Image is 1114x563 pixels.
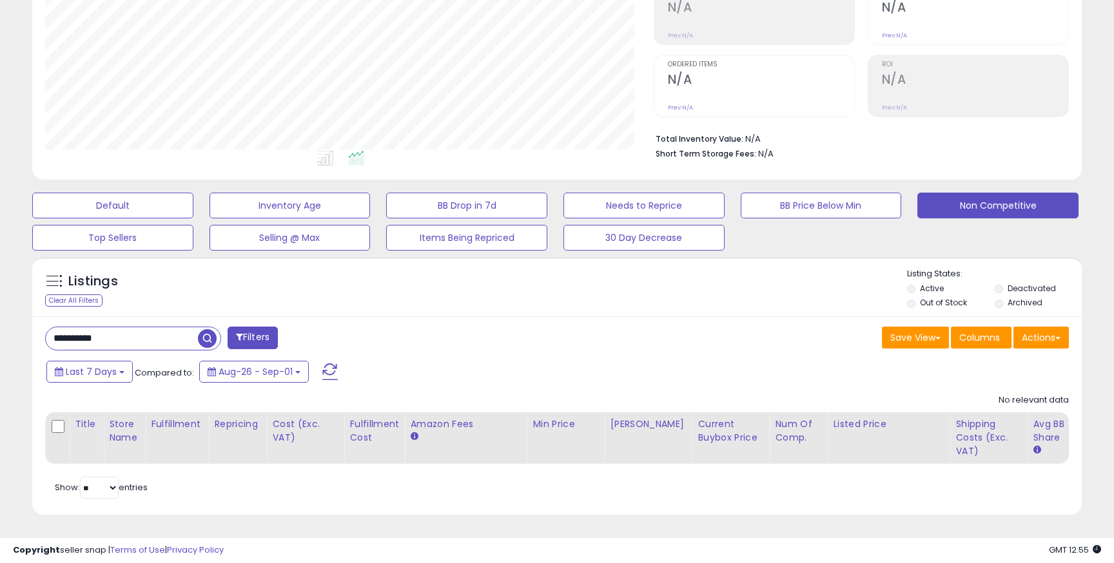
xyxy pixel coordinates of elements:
button: BB Drop in 7d [386,193,547,218]
button: Needs to Reprice [563,193,725,218]
button: Top Sellers [32,225,193,251]
span: Compared to: [135,367,194,379]
button: Save View [882,327,949,348]
button: Default [32,193,193,218]
button: Actions [1013,327,1069,348]
button: BB Price Below Min [741,193,902,218]
small: Prev: N/A [882,104,907,111]
button: Inventory Age [210,193,371,218]
small: Prev: N/A [668,32,693,39]
div: Title [75,417,98,431]
b: Total Inventory Value: [656,133,743,144]
div: Current Buybox Price [698,417,764,444]
div: Repricing [214,417,261,431]
small: Amazon Fees. [410,431,418,443]
div: Clear All Filters [45,294,103,307]
label: Out of Stock [920,297,967,308]
button: Columns [951,327,1011,348]
div: Avg BB Share [1033,417,1080,444]
button: Aug-26 - Sep-01 [199,361,309,383]
h5: Listings [68,272,118,291]
b: Short Term Storage Fees: [656,148,756,159]
button: Filters [228,327,278,349]
span: 2025-09-9 12:55 GMT [1049,544,1101,556]
label: Archived [1008,297,1042,308]
div: Num of Comp. [775,417,822,444]
div: Fulfillment [151,417,203,431]
button: Non Competitive [917,193,1079,218]
p: Listing States: [907,268,1081,280]
h2: N/A [668,72,854,90]
strong: Copyright [13,544,60,556]
button: 30 Day Decrease [563,225,725,251]
label: Deactivated [1008,283,1056,294]
span: N/A [758,148,774,160]
div: Fulfillment Cost [349,417,399,444]
button: Selling @ Max [210,225,371,251]
div: Store Name [109,417,140,444]
label: Active [920,283,944,294]
button: Items Being Repriced [386,225,547,251]
button: Last 7 Days [46,361,133,383]
div: Cost (Exc. VAT) [272,417,338,444]
div: No relevant data [999,394,1069,406]
div: Listed Price [833,417,944,431]
span: Ordered Items [668,61,854,68]
div: seller snap | | [13,544,224,557]
span: Show: entries [55,481,148,493]
div: Shipping Costs (Exc. VAT) [955,417,1022,458]
small: Prev: N/A [882,32,907,39]
li: N/A [656,130,1059,146]
div: [PERSON_NAME] [610,417,687,431]
div: Min Price [533,417,599,431]
a: Terms of Use [110,544,165,556]
a: Privacy Policy [167,544,224,556]
small: Avg BB Share. [1033,444,1041,456]
h2: N/A [882,72,1068,90]
span: Columns [959,331,1000,344]
div: Amazon Fees [410,417,522,431]
span: Last 7 Days [66,365,117,378]
span: ROI [882,61,1068,68]
small: Prev: N/A [668,104,693,111]
span: Aug-26 - Sep-01 [219,365,293,378]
